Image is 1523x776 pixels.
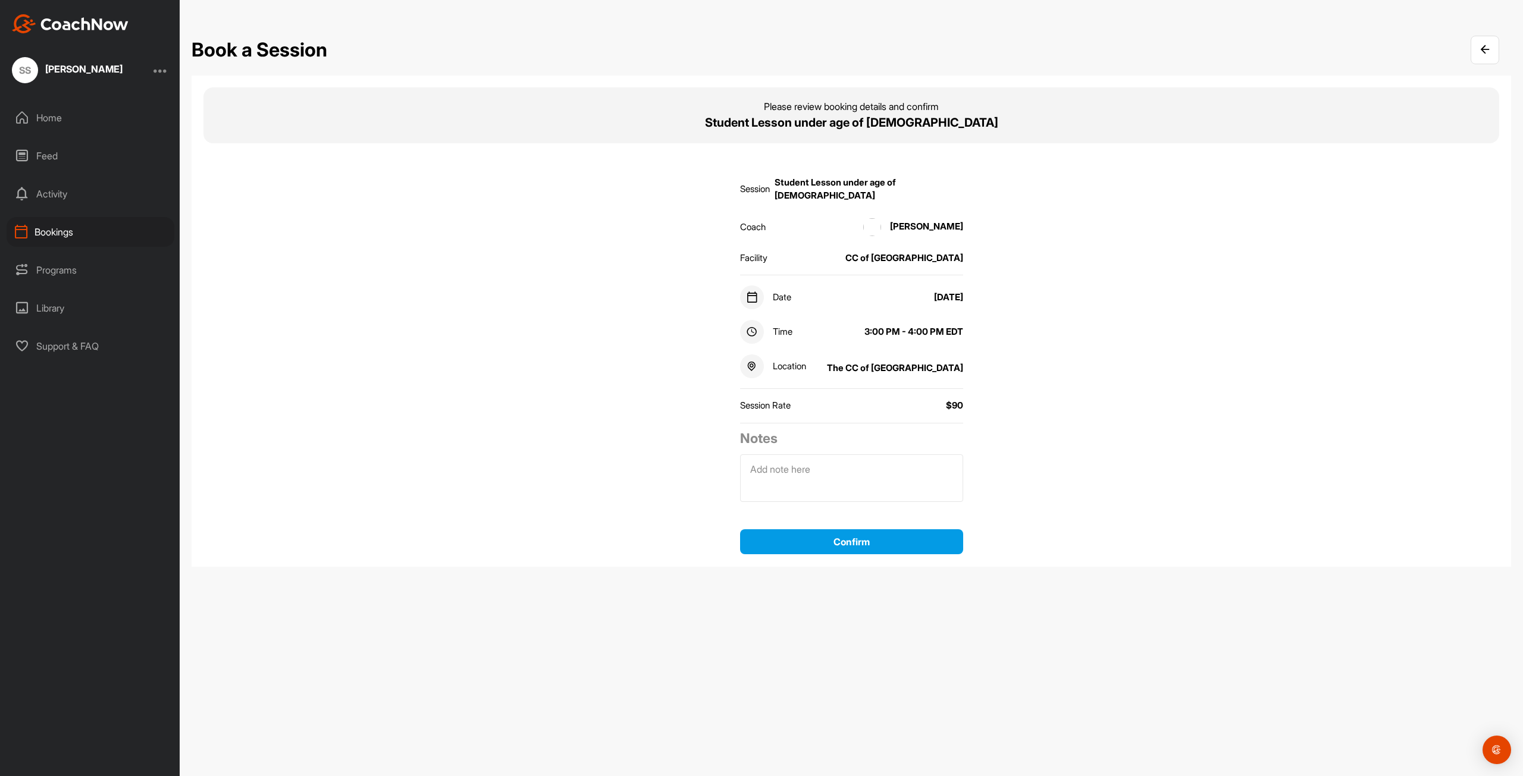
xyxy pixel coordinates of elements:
[7,331,174,361] div: Support & FAQ
[946,399,963,413] div: $90
[12,14,129,33] img: CoachNow
[45,64,123,74] div: [PERSON_NAME]
[192,36,327,64] h2: Book a Session
[740,285,791,309] div: Date
[740,428,963,448] h2: Notes
[740,183,770,196] div: Session
[7,103,174,133] div: Home
[12,57,38,83] div: SS
[7,293,174,323] div: Library
[7,255,174,285] div: Programs
[934,291,963,304] div: [DATE]
[740,354,806,378] div: Location
[864,325,963,339] div: 3:00 PM - 4:00 PM EDT
[1483,736,1511,764] div: Open Intercom Messenger
[740,529,963,555] button: Confirm
[705,114,998,131] p: Student Lesson under age of [DEMOGRAPHIC_DATA]
[764,99,939,114] p: Please review booking details and confirm
[775,176,963,203] div: Student Lesson under age of [DEMOGRAPHIC_DATA]
[740,320,792,344] div: Time
[7,179,174,209] div: Activity
[7,217,174,247] div: Bookings
[740,221,766,234] div: Coach
[827,362,963,375] div: The CC of [GEOGRAPHIC_DATA]
[740,252,767,265] div: Facility
[845,252,963,265] div: CC of [GEOGRAPHIC_DATA]
[7,141,174,171] div: Feed
[740,399,791,413] div: Session Rate
[854,218,963,236] div: [PERSON_NAME]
